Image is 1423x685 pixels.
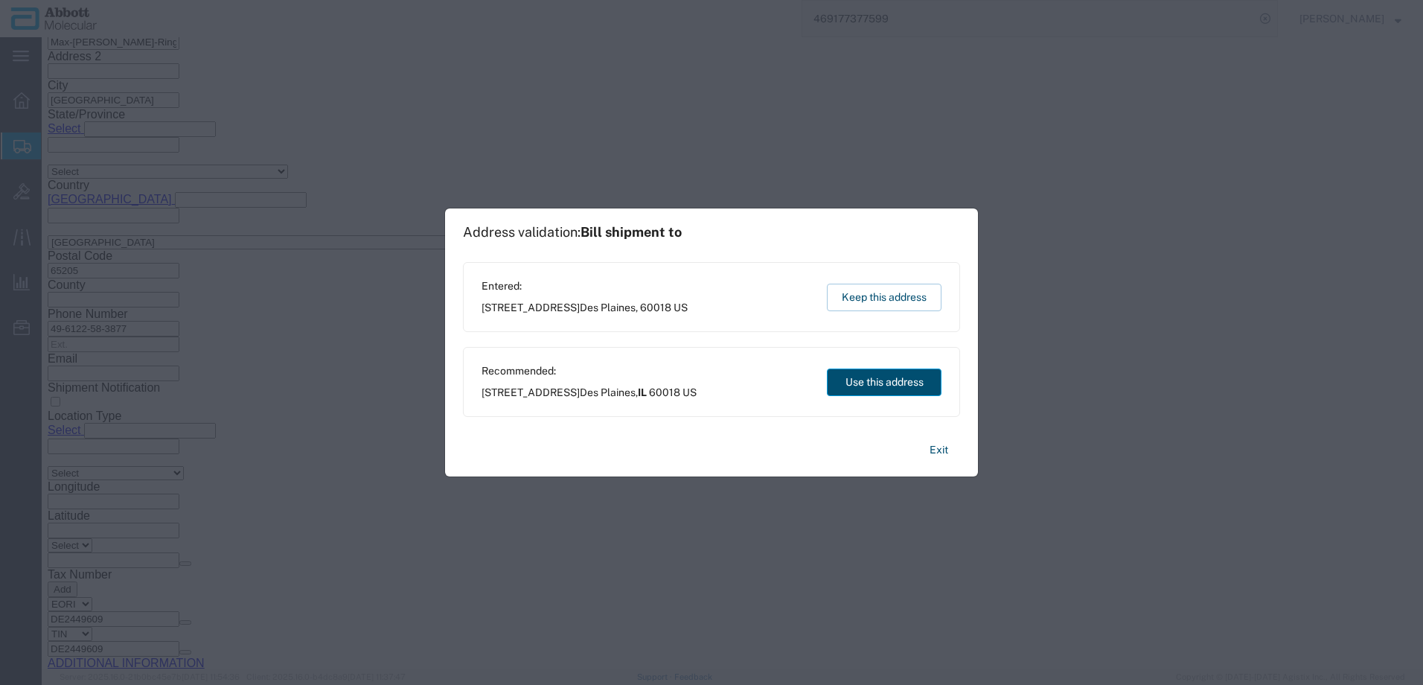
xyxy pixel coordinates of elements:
span: [STREET_ADDRESS] , [482,385,697,401]
span: 60018 [640,302,671,313]
span: IL [638,386,647,398]
button: Exit [918,437,960,463]
span: Des Plaines [580,302,636,313]
span: Des Plaines [580,386,636,398]
span: US [682,386,697,398]
span: Entered: [482,278,688,294]
button: Use this address [827,369,941,396]
span: Recommended: [482,363,697,379]
span: US [674,302,688,313]
span: [STREET_ADDRESS] , [482,300,688,316]
span: 60018 [649,386,680,398]
h1: Address validation: [463,224,682,240]
span: Bill shipment to [581,224,682,240]
button: Keep this address [827,284,941,311]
